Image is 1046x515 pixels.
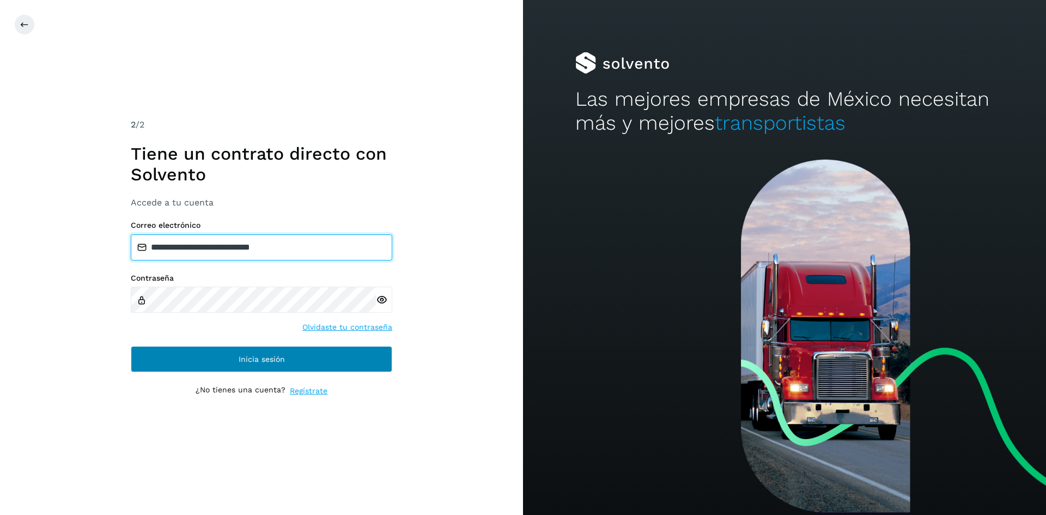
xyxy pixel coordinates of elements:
span: transportistas [715,111,846,135]
label: Correo electrónico [131,221,392,230]
h3: Accede a tu cuenta [131,197,392,208]
a: Olvidaste tu contraseña [302,322,392,333]
h1: Tiene un contrato directo con Solvento [131,143,392,185]
button: Inicia sesión [131,346,392,372]
span: 2 [131,119,136,130]
h2: Las mejores empresas de México necesitan más y mejores [575,87,994,136]
div: /2 [131,118,392,131]
span: Inicia sesión [239,355,285,363]
label: Contraseña [131,274,392,283]
a: Regístrate [290,385,327,397]
p: ¿No tienes una cuenta? [196,385,285,397]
